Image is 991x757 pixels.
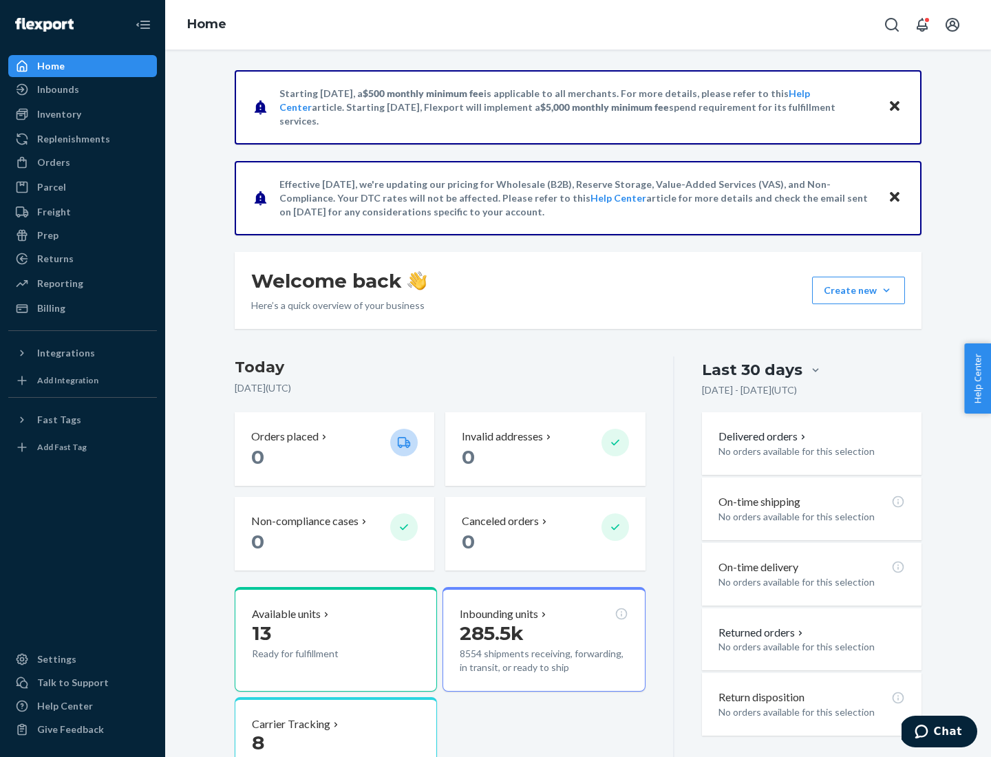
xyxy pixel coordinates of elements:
ol: breadcrumbs [176,5,237,45]
button: Close [886,188,904,208]
span: 8 [252,731,264,754]
button: Help Center [964,343,991,414]
button: Invalid addresses 0 [445,412,645,486]
span: 13 [252,621,271,645]
div: Reporting [37,277,83,290]
a: Home [187,17,226,32]
button: Integrations [8,342,157,364]
p: Available units [252,606,321,622]
p: Inbounding units [460,606,538,622]
p: No orders available for this selection [718,575,905,589]
div: Last 30 days [702,359,802,381]
span: $500 monthly minimum fee [363,87,484,99]
a: Inventory [8,103,157,125]
span: 285.5k [460,621,524,645]
a: Prep [8,224,157,246]
button: Create new [812,277,905,304]
p: 8554 shipments receiving, forwarding, in transit, or ready to ship [460,647,628,674]
a: Home [8,55,157,77]
div: Billing [37,301,65,315]
p: On-time delivery [718,559,798,575]
div: Home [37,59,65,73]
a: Help Center [8,695,157,717]
div: Orders [37,156,70,169]
button: Canceled orders 0 [445,497,645,571]
span: 0 [462,445,475,469]
div: Integrations [37,346,95,360]
a: Add Integration [8,370,157,392]
p: Ready for fulfillment [252,647,379,661]
button: Non-compliance cases 0 [235,497,434,571]
a: Inbounds [8,78,157,100]
div: Prep [37,228,58,242]
span: 0 [251,530,264,553]
img: Flexport logo [15,18,74,32]
div: Give Feedback [37,723,104,736]
div: Add Integration [37,374,98,386]
div: Talk to Support [37,676,109,690]
p: Return disposition [718,690,804,705]
h1: Welcome back [251,268,427,293]
button: Returned orders [718,625,806,641]
p: No orders available for this selection [718,510,905,524]
button: Inbounding units285.5k8554 shipments receiving, forwarding, in transit, or ready to ship [443,587,645,692]
p: [DATE] - [DATE] ( UTC ) [702,383,797,397]
p: [DATE] ( UTC ) [235,381,646,395]
button: Fast Tags [8,409,157,431]
button: Open Search Box [878,11,906,39]
div: Fast Tags [37,413,81,427]
p: No orders available for this selection [718,705,905,719]
a: Billing [8,297,157,319]
div: Inbounds [37,83,79,96]
p: Orders placed [251,429,319,445]
div: Returns [37,252,74,266]
iframe: Opens a widget where you can chat to one of our agents [902,716,977,750]
p: Effective [DATE], we're updating our pricing for Wholesale (B2B), Reserve Storage, Value-Added Se... [279,178,875,219]
div: Inventory [37,107,81,121]
div: Parcel [37,180,66,194]
span: 0 [462,530,475,553]
p: Invalid addresses [462,429,543,445]
p: No orders available for this selection [718,640,905,654]
p: Starting [DATE], a is applicable to all merchants. For more details, please refer to this article... [279,87,875,128]
button: Orders placed 0 [235,412,434,486]
button: Open notifications [908,11,936,39]
div: Settings [37,652,76,666]
a: Add Fast Tag [8,436,157,458]
a: Returns [8,248,157,270]
button: Delivered orders [718,429,809,445]
a: Orders [8,151,157,173]
p: Here’s a quick overview of your business [251,299,427,312]
button: Close Navigation [129,11,157,39]
p: No orders available for this selection [718,445,905,458]
a: Settings [8,648,157,670]
div: Add Fast Tag [37,441,87,453]
img: hand-wave emoji [407,271,427,290]
button: Talk to Support [8,672,157,694]
a: Parcel [8,176,157,198]
span: $5,000 monthly minimum fee [540,101,669,113]
a: Reporting [8,273,157,295]
p: On-time shipping [718,494,800,510]
button: Give Feedback [8,718,157,740]
a: Replenishments [8,128,157,150]
button: Available units13Ready for fulfillment [235,587,437,692]
button: Open account menu [939,11,966,39]
div: Help Center [37,699,93,713]
a: Freight [8,201,157,223]
span: 0 [251,445,264,469]
button: Close [886,97,904,117]
a: Help Center [590,192,646,204]
div: Freight [37,205,71,219]
p: Non-compliance cases [251,513,359,529]
div: Replenishments [37,132,110,146]
p: Carrier Tracking [252,716,330,732]
p: Canceled orders [462,513,539,529]
h3: Today [235,356,646,378]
